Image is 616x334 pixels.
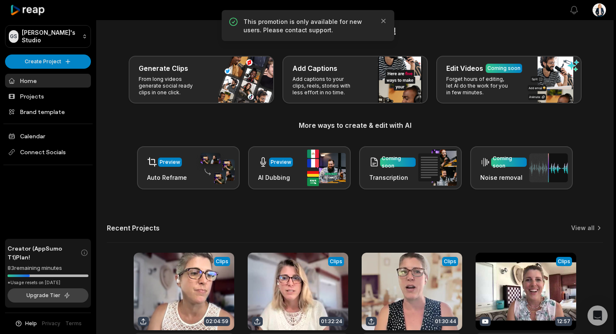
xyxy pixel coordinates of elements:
[487,65,520,72] div: Coming soon
[5,89,91,103] a: Projects
[22,29,79,44] p: [PERSON_NAME]'s Studio
[5,105,91,119] a: Brand template
[15,320,37,327] button: Help
[292,63,337,73] h3: Add Captions
[258,173,293,182] h3: AI Dubbing
[107,224,160,232] h2: Recent Projects
[8,244,80,262] span: Creator (AppSumo T1) Plan!
[529,153,568,182] img: noise_removal.png
[418,150,457,186] img: transcription.png
[5,74,91,88] a: Home
[493,155,525,170] div: Coming soon
[196,152,235,184] img: auto_reframe.png
[307,150,346,186] img: ai_dubbing.png
[107,24,603,39] h2: Let's Get Started!
[446,63,483,73] h3: Edit Videos
[5,54,91,69] button: Create Project
[5,129,91,143] a: Calendar
[446,76,511,96] p: Forget hours of editing, let AI do the work for you in few minutes.
[9,30,18,43] div: GS
[8,288,88,303] button: Upgrade Tier
[382,155,414,170] div: Coming soon
[271,158,291,166] div: Preview
[8,280,88,286] div: *Usage resets on [DATE]
[139,76,204,96] p: From long videos generate social ready clips in one click.
[160,158,180,166] div: Preview
[5,145,91,160] span: Connect Socials
[480,173,527,182] h3: Noise removal
[243,18,373,34] p: This promotion is only available for new users. Please contact support.
[139,63,188,73] h3: Generate Clips
[571,224,595,232] a: View all
[42,320,60,327] a: Privacy
[8,264,88,272] div: 83 remaining minutes
[292,76,357,96] p: Add captions to your clips, reels, stories with less effort in no time.
[369,173,416,182] h3: Transcription
[65,320,82,327] a: Terms
[147,173,187,182] h3: Auto Reframe
[107,120,603,130] h3: More ways to create & edit with AI
[588,306,608,326] div: Open Intercom Messenger
[25,320,37,327] span: Help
